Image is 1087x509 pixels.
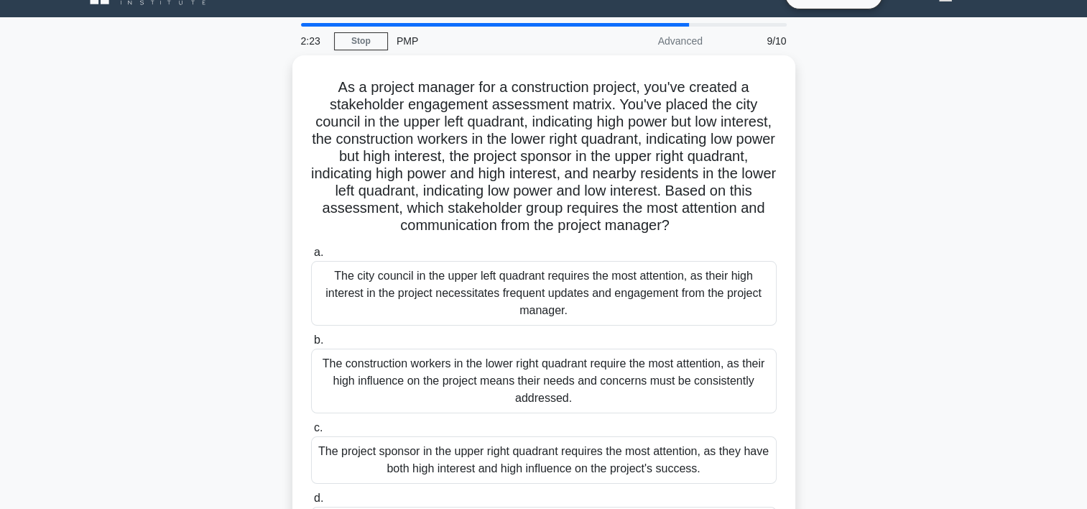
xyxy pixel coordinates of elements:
[314,421,323,434] span: c.
[292,27,334,55] div: 2:23
[314,492,323,504] span: d.
[311,349,777,413] div: The construction workers in the lower right quadrant require the most attention, as their high in...
[314,334,323,346] span: b.
[310,78,778,235] h5: As a project manager for a construction project, you've created a stakeholder engagement assessme...
[311,436,777,484] div: The project sponsor in the upper right quadrant requires the most attention, as they have both hi...
[334,32,388,50] a: Stop
[388,27,586,55] div: PMP
[311,261,777,326] div: The city council in the upper left quadrant requires the most attention, as their high interest i...
[586,27,711,55] div: Advanced
[711,27,795,55] div: 9/10
[314,246,323,258] span: a.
